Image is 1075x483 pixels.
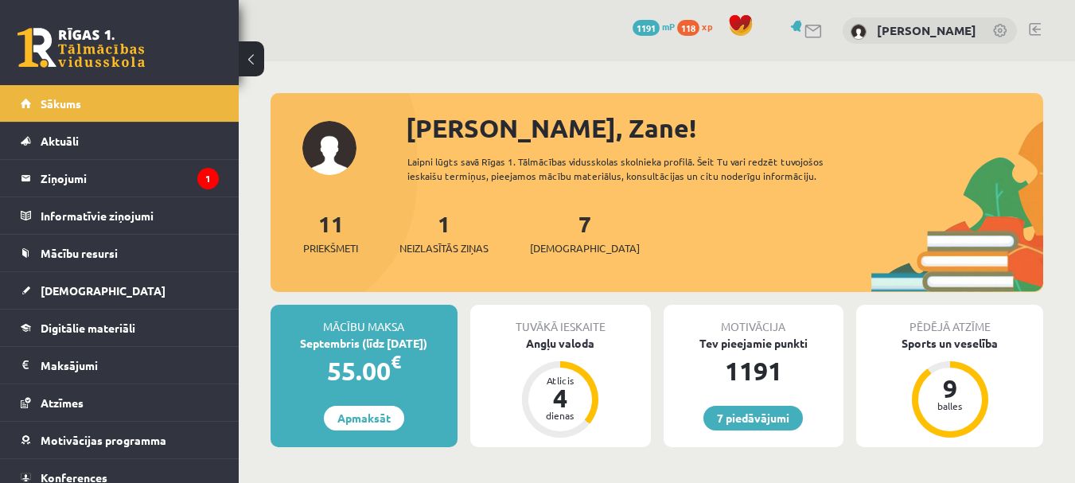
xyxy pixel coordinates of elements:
a: 1Neizlasītās ziņas [399,209,489,256]
div: Septembris (līdz [DATE]) [271,335,458,352]
div: Angļu valoda [470,335,651,352]
div: Motivācija [664,305,844,335]
div: Laipni lūgts savā Rīgas 1. Tālmācības vidusskolas skolnieka profilā. Šeit Tu vari redzēt tuvojošo... [407,154,871,183]
a: Atzīmes [21,384,219,421]
a: Sports un veselība 9 balles [856,335,1043,440]
a: [DEMOGRAPHIC_DATA] [21,272,219,309]
div: 4 [536,385,584,411]
legend: Informatīvie ziņojumi [41,197,219,234]
div: dienas [536,411,584,420]
a: Motivācijas programma [21,422,219,458]
legend: Ziņojumi [41,160,219,197]
span: Aktuāli [41,134,79,148]
a: Apmaksāt [324,406,404,430]
div: Sports un veselība [856,335,1043,352]
div: 9 [926,376,974,401]
legend: Maksājumi [41,347,219,384]
a: 7 piedāvājumi [703,406,803,430]
a: Aktuāli [21,123,219,159]
span: [DEMOGRAPHIC_DATA] [530,240,640,256]
span: Digitālie materiāli [41,321,135,335]
a: Angļu valoda Atlicis 4 dienas [470,335,651,440]
span: Priekšmeti [303,240,358,256]
div: Atlicis [536,376,584,385]
span: € [391,350,401,373]
div: Tev pieejamie punkti [664,335,844,352]
div: [PERSON_NAME], Zane! [406,109,1043,147]
a: 1191 mP [633,20,675,33]
div: balles [926,401,974,411]
a: Informatīvie ziņojumi [21,197,219,234]
div: Mācību maksa [271,305,458,335]
a: 11Priekšmeti [303,209,358,256]
span: [DEMOGRAPHIC_DATA] [41,283,166,298]
a: 118 xp [677,20,720,33]
div: 55.00 [271,352,458,390]
span: Neizlasītās ziņas [399,240,489,256]
div: Pēdējā atzīme [856,305,1043,335]
div: Tuvākā ieskaite [470,305,651,335]
a: Maksājumi [21,347,219,384]
span: mP [662,20,675,33]
a: Sākums [21,85,219,122]
span: Atzīmes [41,395,84,410]
a: Mācību resursi [21,235,219,271]
a: Digitālie materiāli [21,310,219,346]
span: 118 [677,20,699,36]
img: Zane Romānova [851,24,867,40]
a: Ziņojumi1 [21,160,219,197]
span: Mācību resursi [41,246,118,260]
span: 1191 [633,20,660,36]
a: Rīgas 1. Tālmācības vidusskola [18,28,145,68]
i: 1 [197,168,219,189]
a: [PERSON_NAME] [877,22,976,38]
a: 7[DEMOGRAPHIC_DATA] [530,209,640,256]
span: Motivācijas programma [41,433,166,447]
span: Sākums [41,96,81,111]
span: xp [702,20,712,33]
div: 1191 [664,352,844,390]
